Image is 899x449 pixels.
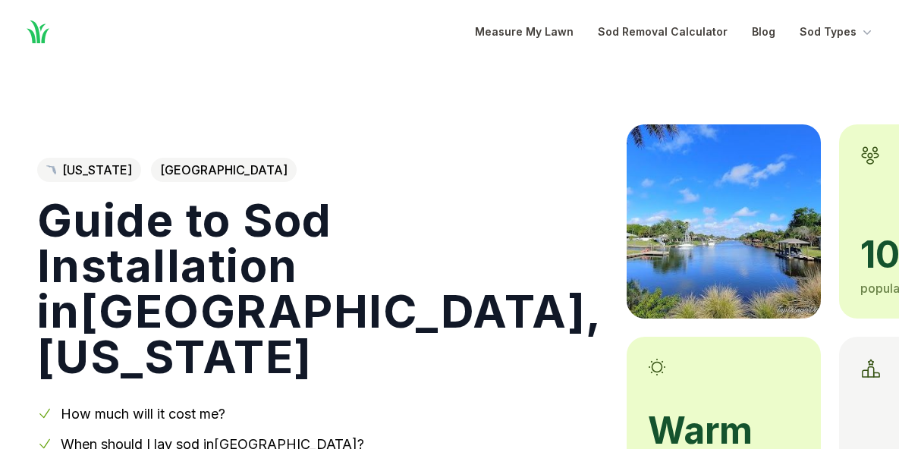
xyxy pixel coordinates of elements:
[61,406,225,422] a: How much will it cost me?
[151,158,297,182] span: [GEOGRAPHIC_DATA]
[37,158,141,182] a: [US_STATE]
[46,165,56,175] img: Florida state outline
[627,124,821,319] img: A picture of Palm Coast
[37,197,602,379] h1: Guide to Sod Installation in [GEOGRAPHIC_DATA] , [US_STATE]
[598,23,728,41] a: Sod Removal Calculator
[800,23,875,41] button: Sod Types
[475,23,574,41] a: Measure My Lawn
[752,23,775,41] a: Blog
